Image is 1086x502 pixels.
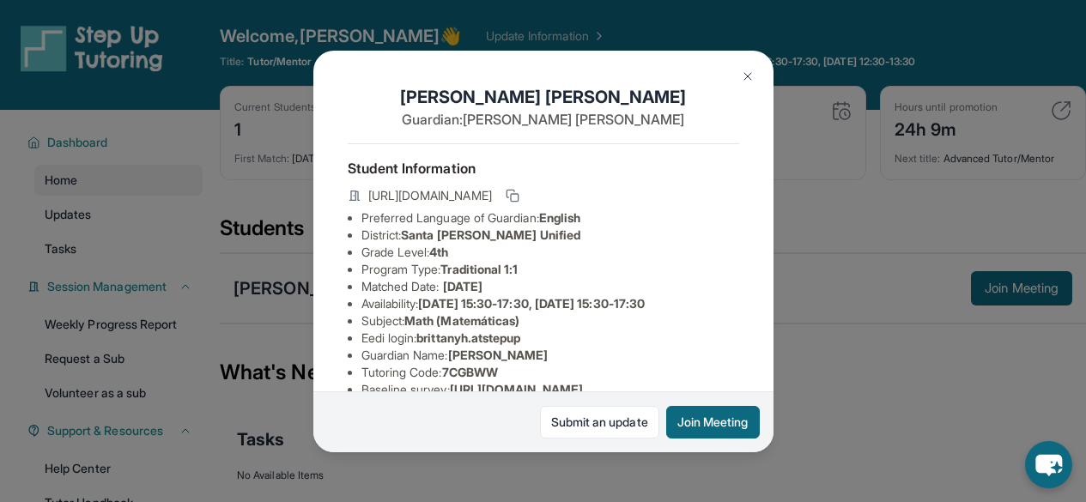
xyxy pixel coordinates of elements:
[666,406,760,438] button: Join Meeting
[348,158,739,178] h4: Student Information
[741,70,755,83] img: Close Icon
[450,382,583,396] span: [URL][DOMAIN_NAME]
[361,227,739,244] li: District:
[361,278,739,295] li: Matched Date:
[361,261,739,278] li: Program Type:
[448,348,549,362] span: [PERSON_NAME]
[348,85,739,109] h1: [PERSON_NAME] [PERSON_NAME]
[348,109,739,130] p: Guardian: [PERSON_NAME] [PERSON_NAME]
[361,209,739,227] li: Preferred Language of Guardian:
[502,185,523,206] button: Copy link
[540,406,659,438] a: Submit an update
[401,227,580,242] span: Santa [PERSON_NAME] Unified
[429,245,448,259] span: 4th
[361,347,739,364] li: Guardian Name :
[361,244,739,261] li: Grade Level:
[361,364,739,381] li: Tutoring Code :
[404,313,519,328] span: Math (Matemáticas)
[361,330,739,347] li: Eedi login :
[361,381,739,398] li: Baseline survey :
[440,262,518,276] span: Traditional 1:1
[416,330,520,345] span: brittanyh.atstepup
[418,296,645,311] span: [DATE] 15:30-17:30, [DATE] 15:30-17:30
[361,295,739,312] li: Availability:
[361,312,739,330] li: Subject :
[443,279,482,293] span: [DATE]
[442,365,498,379] span: 7CGBWW
[1025,441,1072,488] button: chat-button
[539,210,581,225] span: English
[368,187,492,204] span: [URL][DOMAIN_NAME]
